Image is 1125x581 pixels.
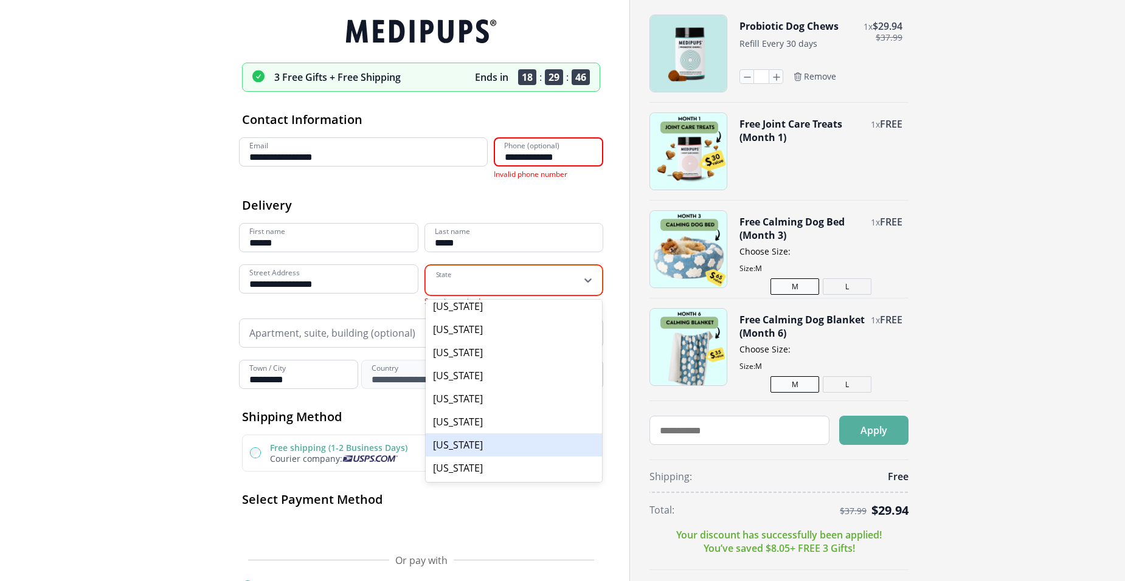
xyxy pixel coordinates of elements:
[739,263,902,273] span: Size: M
[426,341,603,364] div: [US_STATE]
[649,470,692,483] span: Shipping:
[270,442,407,453] label: Free shipping (1-2 Business Days)
[739,343,902,355] span: Choose Size:
[876,33,902,43] span: $ 37.99
[650,309,727,385] img: Free Calming Dog Blanket (Month 6)
[545,69,563,85] span: 29
[871,314,880,326] span: 1 x
[839,416,909,445] button: Apply
[649,503,674,517] span: Total:
[676,528,882,555] p: Your discount has successfully been applied! You’ve saved $ 8.05 + FREE 3 Gifts!
[823,278,871,295] button: L
[880,117,902,131] span: FREE
[426,456,603,480] div: [US_STATE]
[475,70,508,84] p: Ends in
[270,453,342,464] span: Courier company:
[242,517,600,541] iframe: Secure payment button frame
[572,69,590,85] span: 46
[880,313,902,326] span: FREE
[424,296,576,306] span: State is required
[739,19,839,33] button: Probiotic Dog Chews
[274,70,401,84] p: 3 Free Gifts + Free Shipping
[739,117,865,144] button: Free Joint Care Treats (Month 1)
[426,318,603,341] div: [US_STATE]
[871,502,909,518] span: $ 29.94
[739,38,817,49] span: Refill Every 30 days
[539,70,542,84] span: :
[426,410,603,433] div: [US_STATE]
[739,215,865,242] button: Free Calming Dog Bed (Month 3)
[426,295,603,318] div: [US_STATE]
[426,480,603,503] div: [US_STATE]
[395,554,448,567] span: Or pay with
[650,113,727,190] img: Free Joint Care Treats (Month 1)
[739,246,902,257] span: Choose Size:
[242,491,600,507] h2: Select Payment Method
[864,21,873,32] span: 1 x
[840,506,867,516] span: $ 37.99
[739,361,902,371] span: Size: M
[873,19,902,33] span: $ 29.94
[566,70,569,84] span: :
[242,111,362,128] span: Contact Information
[804,71,836,82] span: Remove
[770,376,819,393] button: M
[518,69,536,85] span: 18
[650,211,727,287] img: Free Calming Dog Bed (Month 3)
[739,313,865,340] button: Free Calming Dog Blanket (Month 6)
[242,408,600,425] h2: Shipping Method
[888,470,909,483] span: Free
[494,169,567,179] span: Invalid phone number
[793,71,836,82] button: Remove
[650,15,727,92] img: Probiotic Dog Chews
[770,278,819,295] button: M
[426,387,603,410] div: [US_STATE]
[871,216,880,228] span: 1 x
[426,433,603,456] div: [US_STATE]
[880,215,902,229] span: FREE
[871,119,880,130] span: 1 x
[426,364,603,387] div: [US_STATE]
[342,455,398,462] img: Usps courier company
[823,376,871,393] button: L
[242,197,292,213] span: Delivery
